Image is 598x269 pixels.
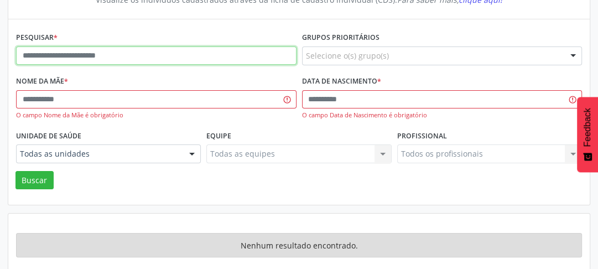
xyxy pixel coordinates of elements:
[302,29,379,46] label: Grupos prioritários
[16,111,297,120] div: O campo Nome da Mãe é obrigatório
[16,127,81,144] label: Unidade de saúde
[16,73,68,90] label: Nome da mãe
[583,108,592,147] span: Feedback
[306,50,389,61] span: Selecione o(s) grupo(s)
[397,127,447,144] label: Profissional
[577,97,598,172] button: Feedback - Mostrar pesquisa
[20,148,178,159] span: Todas as unidades
[206,127,231,144] label: Equipe
[15,171,54,190] button: Buscar
[16,233,582,257] div: Nenhum resultado encontrado.
[302,111,583,120] div: O campo Data de Nascimento é obrigatório
[302,73,381,90] label: Data de nascimento
[16,29,58,46] label: Pesquisar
